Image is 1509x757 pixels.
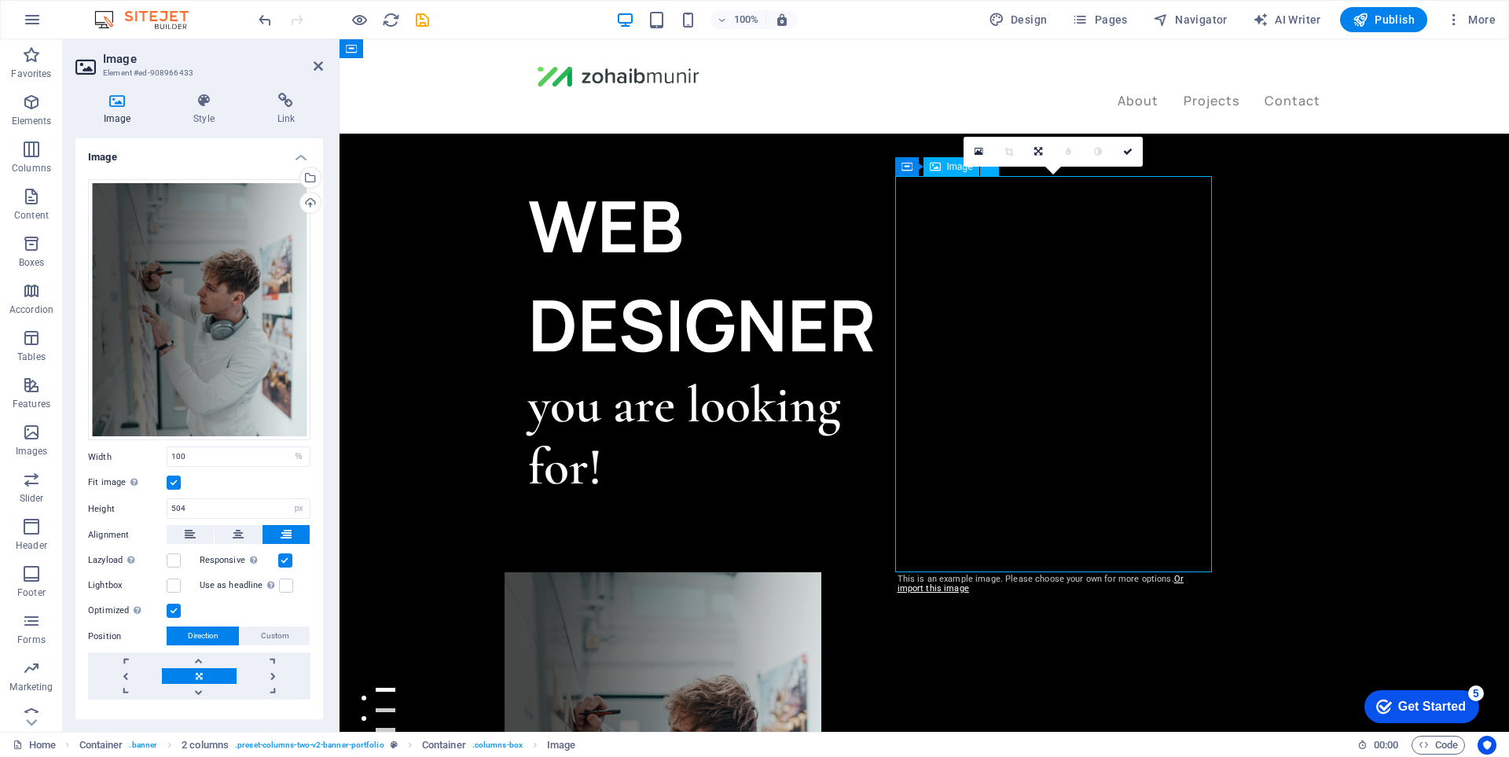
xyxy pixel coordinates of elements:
[1023,137,1053,167] a: Change orientation
[75,138,323,167] h4: Image
[88,473,167,492] label: Fit image
[1072,12,1127,28] span: Pages
[350,10,369,29] button: Click here to leave preview mode and continue editing
[16,539,47,552] p: Header
[1113,137,1143,167] a: Confirm ( Ctrl ⏎ )
[340,39,1509,732] iframe: To enrich screen reader interactions, please activate Accessibility in Grammarly extension settings
[1246,7,1327,32] button: AI Writer
[88,453,167,461] label: Width
[982,7,1054,32] button: Design
[993,137,1023,167] a: Crop mode
[79,736,576,755] nav: breadcrumb
[88,526,167,545] label: Alignment
[129,736,157,755] span: . banner
[734,10,759,29] h6: 100%
[1419,736,1458,755] span: Code
[422,736,466,755] span: Click to select. Double-click to edit
[17,586,46,599] p: Footer
[42,17,110,31] div: Get Started
[88,576,167,595] label: Lightbox
[75,93,165,126] h4: Image
[88,601,167,620] label: Optimized
[472,736,523,755] span: . columns-box
[103,66,292,80] h3: Element #ed-908966433
[261,627,289,645] span: Custom
[898,574,1184,593] a: Or import this image
[1353,12,1415,28] span: Publish
[20,492,44,505] p: Slider
[710,10,766,29] button: 100%
[9,8,123,41] div: Get Started 5 items remaining, 0% complete
[947,162,973,171] span: Image
[88,551,167,570] label: Lazyload
[249,93,323,126] h4: Link
[75,712,323,750] h4: Text
[1446,12,1496,28] span: More
[381,10,400,29] button: reload
[382,11,400,29] i: Reload page
[1066,7,1133,32] button: Pages
[12,115,52,127] p: Elements
[17,351,46,363] p: Tables
[182,736,229,755] span: Click to select. Double-click to edit
[13,736,56,755] a: Click to cancel selection. Double-click to open Pages
[88,627,167,646] label: Position
[1478,736,1496,755] button: Usercentrics
[103,52,323,66] h2: Image
[547,736,575,755] span: Click to select. Double-click to edit
[240,627,310,645] button: Custom
[982,7,1054,32] div: Design (Ctrl+Alt+Y)
[79,736,123,755] span: Click to select. Double-click to edit
[13,398,50,410] p: Features
[413,11,431,29] i: Save (Ctrl+S)
[391,740,398,749] i: This element is a customizable preset
[16,445,48,458] p: Images
[9,681,53,693] p: Marketing
[1440,7,1502,32] button: More
[88,505,167,513] label: Height
[19,256,45,269] p: Boxes
[894,573,1212,595] div: This is an example image. Please choose your own for more options.
[165,93,248,126] h4: Style
[256,11,274,29] i: Undo: Change orientation (Ctrl+Z)
[11,68,51,80] p: Favorites
[17,634,46,646] p: Forms
[1147,7,1234,32] button: Navigator
[1385,739,1387,751] span: :
[1412,736,1465,755] button: Code
[413,10,431,29] button: save
[200,576,279,595] label: Use as headline
[255,10,274,29] button: undo
[90,10,208,29] img: Editor Logo
[964,137,993,167] a: Select files from the file manager, stock photos, or upload file(s)
[14,209,49,222] p: Content
[1357,736,1399,755] h6: Session time
[1053,137,1083,167] a: Blur
[1340,7,1427,32] button: Publish
[9,303,53,316] p: Accordion
[112,3,128,19] div: 5
[1374,736,1398,755] span: 00 00
[775,13,789,27] i: On resize automatically adjust zoom level to fit chosen device.
[1083,137,1113,167] a: Greyscale
[1253,12,1321,28] span: AI Writer
[235,736,384,755] span: . preset-columns-two-v2-banner-portfolio
[989,12,1048,28] span: Design
[1153,12,1228,28] span: Navigator
[88,179,310,441] div: unsplash_1lGeOg6IULc.png
[200,551,278,570] label: Responsive
[12,162,51,175] p: Columns
[167,627,239,645] button: Direction
[188,627,218,645] span: Direction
